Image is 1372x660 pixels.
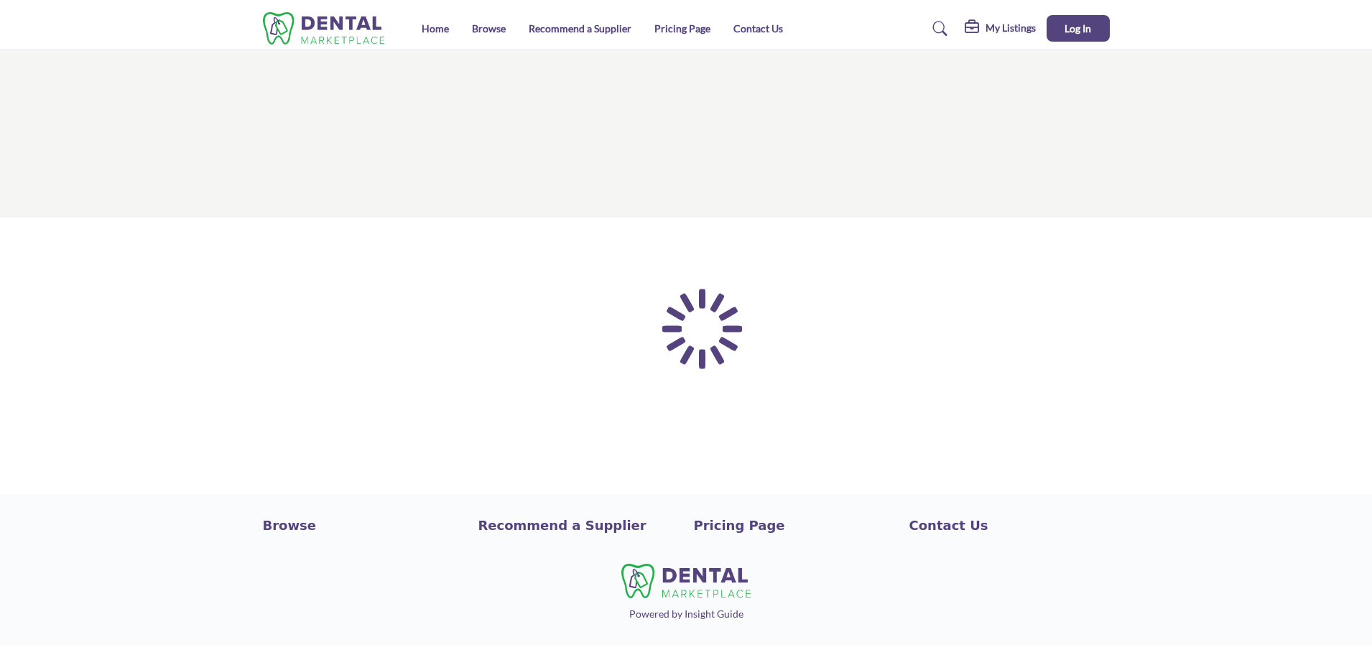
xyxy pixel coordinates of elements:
a: Browse [472,22,506,34]
img: Site Logo [263,12,392,45]
a: Recommend a Supplier [529,22,631,34]
button: Log In [1047,15,1110,42]
a: Pricing Page [654,22,710,34]
a: Recommend a Supplier [478,516,679,535]
span: Log In [1065,22,1091,34]
a: Browse [263,516,463,535]
h5: My Listings [986,22,1036,34]
div: My Listings [965,20,1036,37]
img: No Site Logo [621,564,751,598]
a: Search [919,17,957,40]
a: Powered by Insight Guide [629,608,743,620]
a: Pricing Page [694,516,894,535]
a: Contact Us [733,22,783,34]
a: Contact Us [909,516,1110,535]
a: Home [422,22,449,34]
